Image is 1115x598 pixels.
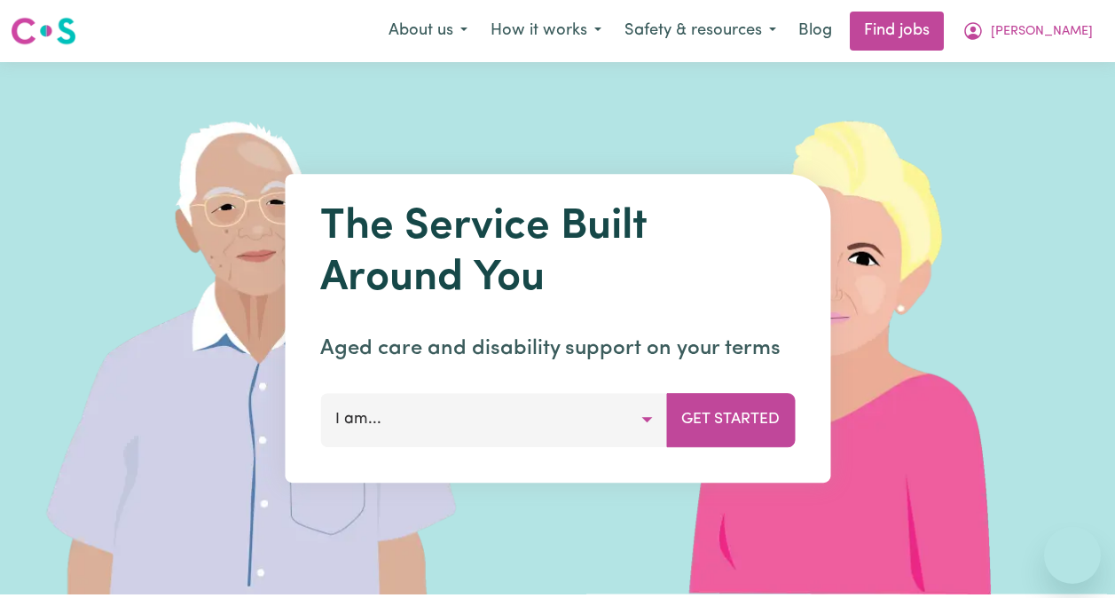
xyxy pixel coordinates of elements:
button: Get Started [666,393,795,446]
a: Blog [788,12,843,51]
button: How it works [479,12,613,50]
iframe: Button to launch messaging window [1044,527,1101,584]
h1: The Service Built Around You [320,202,795,304]
a: Find jobs [850,12,944,51]
button: My Account [951,12,1104,50]
p: Aged care and disability support on your terms [320,333,795,365]
a: Careseekers logo [11,11,76,51]
span: [PERSON_NAME] [991,22,1093,42]
button: I am... [320,393,667,446]
button: Safety & resources [613,12,788,50]
button: About us [377,12,479,50]
img: Careseekers logo [11,15,76,47]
